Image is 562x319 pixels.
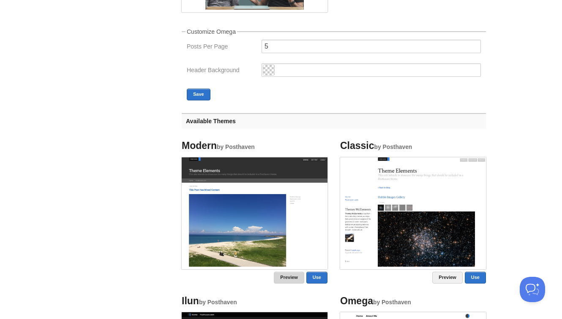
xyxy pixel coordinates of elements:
[306,272,327,284] a: Use
[340,141,486,151] h4: Classic
[340,296,486,306] h4: Omega
[182,157,327,267] img: Screenshot
[373,299,411,305] small: by Posthaven
[432,272,463,284] a: Preview
[465,272,486,284] a: Use
[182,296,327,306] h4: Ilun
[520,277,545,302] iframe: Help Scout Beacon - Open
[340,157,486,267] img: Screenshot
[182,113,486,129] h3: Available Themes
[187,67,256,75] label: Header Background
[186,29,237,35] legend: Customize Omega
[199,299,237,305] small: by Posthaven
[187,89,210,100] button: Save
[217,144,255,150] small: by Posthaven
[274,272,304,284] a: Preview
[374,144,412,150] small: by Posthaven
[187,43,256,51] label: Posts Per Page
[182,141,327,151] h4: Modern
